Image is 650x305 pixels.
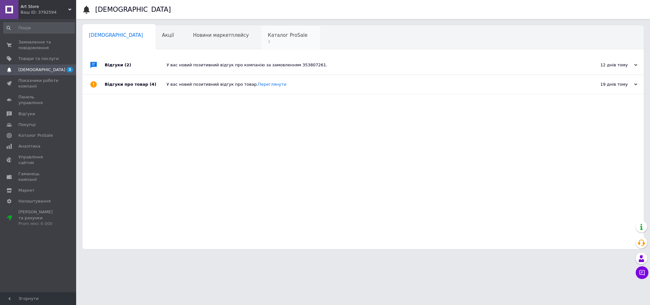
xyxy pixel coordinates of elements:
[18,188,35,193] span: Маркет
[125,63,131,67] span: (2)
[18,111,35,117] span: Відгуки
[574,82,637,87] div: 19 днів тому
[167,62,574,68] div: У вас новий позитивний відгук про компанію за замовленням 353807261.
[162,32,174,38] span: Акції
[21,4,68,10] span: Art Store
[18,209,59,227] span: [PERSON_NAME] та рахунки
[574,62,637,68] div: 12 днів тому
[18,221,59,227] div: Prom мікс 6 000
[18,67,65,73] span: [DEMOGRAPHIC_DATA]
[95,6,171,13] h1: [DEMOGRAPHIC_DATA]
[67,67,73,72] span: 3
[21,10,76,15] div: Ваш ID: 3792594
[105,56,167,75] div: Відгуки
[3,22,75,34] input: Пошук
[150,82,156,87] span: (4)
[105,75,167,94] div: Відгуки про товар
[18,171,59,182] span: Гаманець компанії
[167,82,574,87] div: У вас новий позитивний відгук про товар.
[268,32,307,38] span: Каталог ProSale
[18,94,59,106] span: Панель управління
[18,56,59,62] span: Товари та послуги
[18,143,40,149] span: Аналітика
[18,133,53,138] span: Каталог ProSale
[18,39,59,51] span: Замовлення та повідомлення
[18,198,51,204] span: Налаштування
[268,39,307,44] span: 3
[193,32,249,38] span: Новини маркетплейсу
[18,122,36,128] span: Покупці
[18,78,59,89] span: Показники роботи компанії
[636,266,648,279] button: Чат з покупцем
[258,82,286,87] a: Переглянути
[18,154,59,166] span: Управління сайтом
[89,32,143,38] span: [DEMOGRAPHIC_DATA]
